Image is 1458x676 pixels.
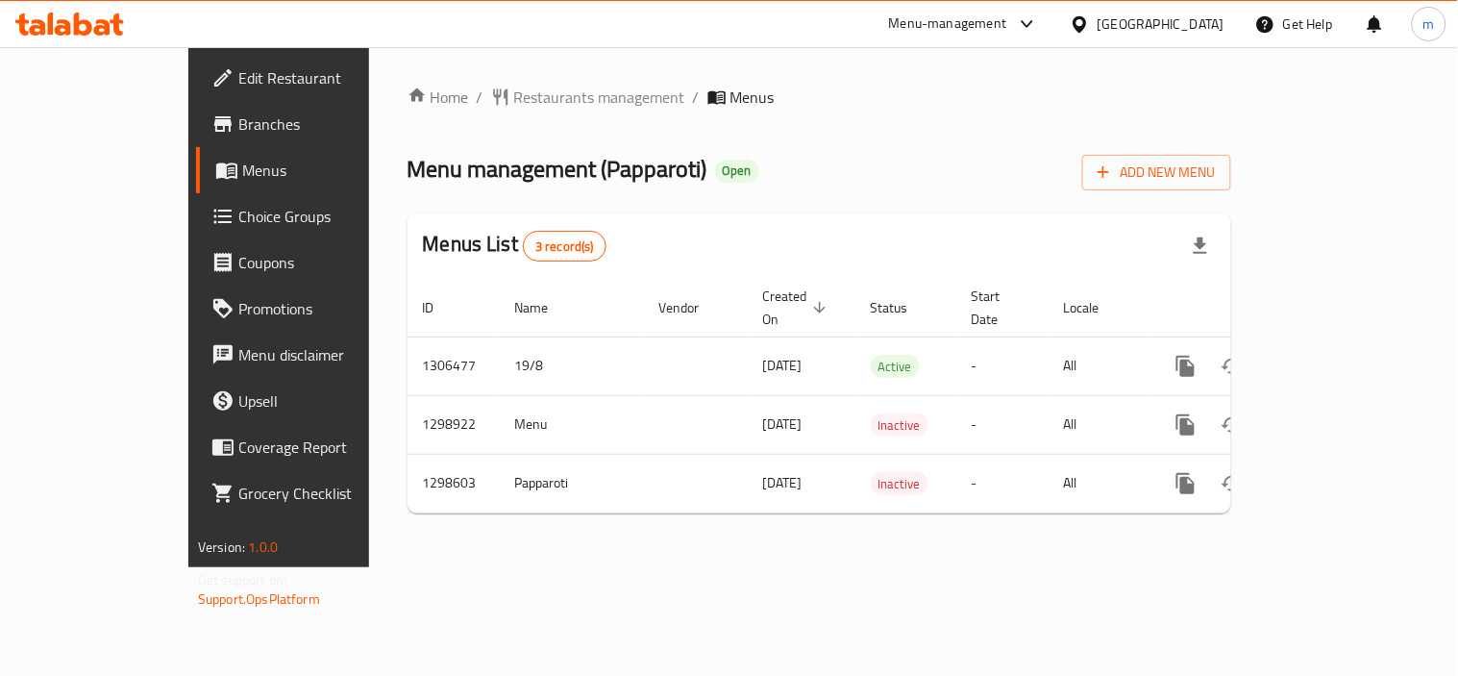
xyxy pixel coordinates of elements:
[238,343,416,366] span: Menu disclaimer
[871,356,920,378] span: Active
[1163,402,1209,448] button: more
[500,337,644,395] td: 19/8
[238,297,416,320] span: Promotions
[238,66,416,89] span: Edit Restaurant
[248,535,278,560] span: 1.0.0
[956,337,1049,395] td: -
[196,424,432,470] a: Coverage Report
[408,395,500,454] td: 1298922
[956,454,1049,513] td: -
[1148,279,1363,338] th: Actions
[730,86,775,109] span: Menus
[500,454,644,513] td: Papparoti
[196,101,432,147] a: Branches
[972,285,1026,331] span: Start Date
[196,193,432,239] a: Choice Groups
[1098,13,1224,35] div: [GEOGRAPHIC_DATA]
[1177,223,1223,269] div: Export file
[1163,461,1209,507] button: more
[423,296,459,319] span: ID
[715,163,759,179] span: Open
[1209,461,1255,507] button: Change Status
[196,239,432,286] a: Coupons
[238,436,416,459] span: Coverage Report
[1163,343,1209,389] button: more
[1049,395,1148,454] td: All
[477,86,483,109] li: /
[408,86,1231,109] nav: breadcrumb
[763,412,803,437] span: [DATE]
[198,587,320,612] a: Support.OpsPlatform
[956,395,1049,454] td: -
[871,413,928,437] div: Inactive
[423,230,606,262] h2: Menus List
[238,389,416,413] span: Upsell
[763,285,832,331] span: Created On
[196,470,432,516] a: Grocery Checklist
[408,454,500,513] td: 1298603
[198,567,286,592] span: Get support on:
[523,231,606,262] div: Total records count
[871,296,933,319] span: Status
[491,86,685,109] a: Restaurants management
[408,337,500,395] td: 1306477
[1082,155,1231,190] button: Add New Menu
[238,205,416,228] span: Choice Groups
[238,113,416,136] span: Branches
[524,238,605,256] span: 3 record(s)
[715,160,759,183] div: Open
[659,296,725,319] span: Vendor
[196,286,432,332] a: Promotions
[515,296,574,319] span: Name
[763,353,803,378] span: [DATE]
[871,472,928,495] div: Inactive
[871,355,920,378] div: Active
[500,395,644,454] td: Menu
[198,535,245,560] span: Version:
[408,86,469,109] a: Home
[196,332,432,378] a: Menu disclaimer
[763,470,803,495] span: [DATE]
[1064,296,1124,319] span: Locale
[1209,343,1255,389] button: Change Status
[242,159,416,182] span: Menus
[238,482,416,505] span: Grocery Checklist
[871,414,928,437] span: Inactive
[408,279,1363,513] table: enhanced table
[1423,13,1435,35] span: m
[871,473,928,495] span: Inactive
[196,378,432,424] a: Upsell
[1209,402,1255,448] button: Change Status
[1049,337,1148,395] td: All
[408,147,707,190] span: Menu management ( Papparoti )
[1098,161,1216,185] span: Add New Menu
[196,55,432,101] a: Edit Restaurant
[238,251,416,274] span: Coupons
[889,13,1007,36] div: Menu-management
[514,86,685,109] span: Restaurants management
[1049,454,1148,513] td: All
[196,147,432,193] a: Menus
[693,86,700,109] li: /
